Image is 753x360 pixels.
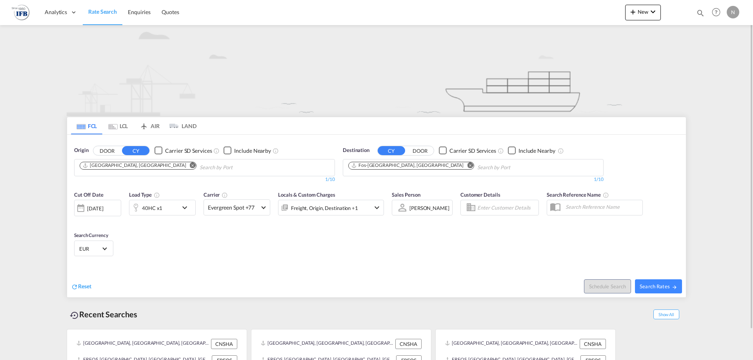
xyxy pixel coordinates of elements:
md-icon: icon-information-outline [154,192,160,198]
div: Help [709,5,727,20]
md-icon: icon-arrow-right [672,284,677,290]
span: Search Currency [74,232,108,238]
div: Carrier SD Services [165,147,212,155]
span: Carrier [204,192,228,198]
md-select: Select Currency: € EUREuro [78,243,109,254]
md-icon: Your search will be saved by the below given name [603,192,609,198]
button: Note: By default Schedule search will only considerorigin ports, destination ports and cut off da... [584,279,631,293]
md-icon: icon-chevron-down [180,203,193,212]
input: Enter Customer Details [477,202,536,213]
img: new-FCL.png [67,25,686,116]
span: EUR [79,245,101,252]
md-tab-item: LCL [102,117,134,134]
span: Show All [653,309,679,319]
div: Include Nearby [234,147,271,155]
div: Include Nearby [518,147,555,155]
md-icon: Unchecked: Search for CY (Container Yard) services for all selected carriers.Checked : Search for... [213,148,220,154]
div: Freight Origin Destination Factory Stuffing [291,203,358,213]
md-icon: icon-chevron-down [648,7,658,16]
span: Evergreen Spot +77 [208,204,259,212]
img: de31bbe0256b11eebba44b54815f083d.png [12,4,29,21]
md-icon: icon-backup-restore [70,311,79,320]
div: CNSHA, Shanghai, China, Greater China & Far East Asia, Asia Pacific [76,339,209,349]
div: 1/10 [74,176,335,183]
div: Press delete to remove this chip. [82,162,187,169]
div: 40HC x1icon-chevron-down [129,200,196,215]
md-checkbox: Checkbox No Ink [508,147,555,155]
div: 40HC x1 [142,203,162,213]
div: [DATE] [74,200,121,216]
div: icon-magnify [696,9,705,20]
div: 1/10 [343,176,604,183]
span: Search Rates [640,283,677,289]
md-icon: icon-chevron-down [372,203,382,212]
button: Search Ratesicon-arrow-right [635,279,682,293]
span: Analytics [45,8,67,16]
md-checkbox: Checkbox No Ink [224,147,271,155]
div: Carrier SD Services [449,147,496,155]
div: OriginDOOR CY Checkbox No InkUnchecked: Search for CY (Container Yard) services for all selected ... [67,135,686,297]
span: Load Type [129,192,160,198]
span: Cut Off Date [74,192,104,198]
button: DOOR [406,146,434,155]
md-chips-wrap: Chips container. Use arrow keys to select chips. [347,159,555,174]
div: Fos-sur-Mer, FRFOS [351,162,464,169]
div: CNSHA [211,339,237,349]
button: Remove [184,162,196,170]
div: Press delete to remove this chip. [351,162,465,169]
md-tab-item: LAND [165,117,196,134]
span: Origin [74,147,88,154]
md-icon: icon-magnify [696,9,705,17]
md-tab-item: FCL [71,117,102,134]
md-icon: Unchecked: Search for CY (Container Yard) services for all selected carriers.Checked : Search for... [498,148,504,154]
div: [PERSON_NAME] [409,205,449,211]
span: Destination [343,147,369,154]
span: Sales Person [392,192,420,198]
div: [DATE] [87,205,103,212]
div: N [727,6,739,18]
div: Recent Searches [67,306,140,323]
span: New [628,9,658,15]
div: CNSHA, Shanghai, China, Greater China & Far East Asia, Asia Pacific [261,339,393,349]
button: Remove [462,162,474,170]
span: Customer Details [460,192,500,198]
input: Chips input. [477,161,552,174]
span: Locals & Custom Charges [278,192,335,198]
input: Chips input. [200,161,274,174]
span: Help [709,5,723,19]
div: icon-refreshReset [71,282,91,291]
div: CNSHA [395,339,422,349]
md-tab-item: AIR [134,117,165,134]
span: Rate Search [88,8,117,15]
md-datepicker: Select [74,215,80,226]
button: CY [122,146,149,155]
span: Quotes [162,9,179,15]
span: Enquiries [128,9,151,15]
md-icon: icon-plus 400-fg [628,7,638,16]
md-icon: icon-airplane [139,121,149,127]
div: Shanghai, CNSHA [82,162,186,169]
md-icon: icon-refresh [71,283,78,290]
button: DOOR [93,146,121,155]
md-pagination-wrapper: Use the left and right arrow keys to navigate between tabs [71,117,196,134]
input: Search Reference Name [562,201,642,213]
div: CNSHA [580,339,606,349]
md-chips-wrap: Chips container. Use arrow keys to select chips. [78,159,277,174]
md-icon: Unchecked: Ignores neighbouring ports when fetching rates.Checked : Includes neighbouring ports w... [558,148,564,154]
span: Search Reference Name [547,192,609,198]
div: CNSHA, Shanghai, China, Greater China & Far East Asia, Asia Pacific [445,339,578,349]
div: Freight Origin Destination Factory Stuffingicon-chevron-down [278,200,384,215]
md-select: Sales Person: Nathalie Roux [409,202,450,213]
md-checkbox: Checkbox No Ink [439,147,496,155]
md-icon: Unchecked: Ignores neighbouring ports when fetching rates.Checked : Includes neighbouring ports w... [273,148,279,154]
span: Reset [78,283,91,289]
md-checkbox: Checkbox No Ink [155,147,212,155]
button: CY [378,146,405,155]
button: icon-plus 400-fgNewicon-chevron-down [625,5,661,20]
md-icon: The selected Trucker/Carrierwill be displayed in the rate results If the rates are from another f... [222,192,228,198]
